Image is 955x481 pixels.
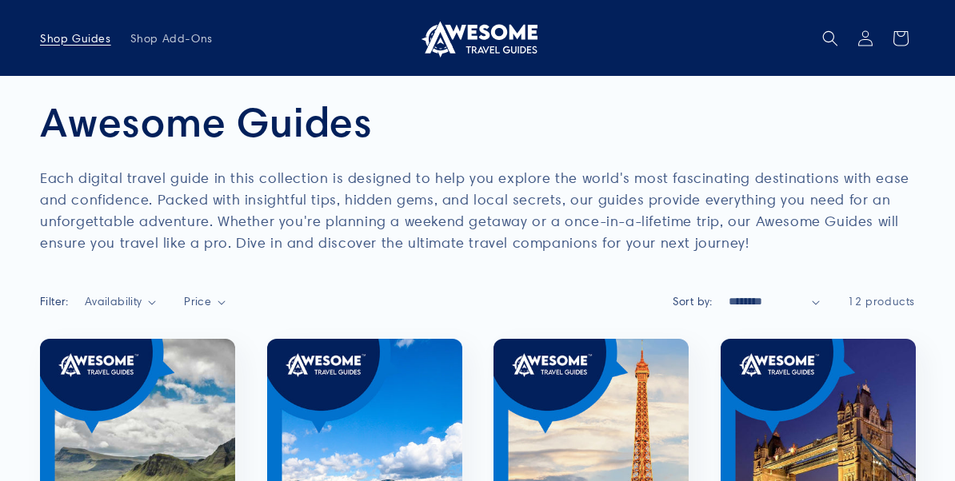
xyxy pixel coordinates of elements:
[412,13,544,63] a: Awesome Travel Guides
[85,293,156,310] summary: Availability (0 selected)
[40,96,915,147] h1: Awesome Guides
[40,167,915,253] p: Each digital travel guide in this collection is designed to help you explore the world's most fas...
[121,22,222,55] a: Shop Add-Ons
[673,294,713,308] label: Sort by:
[184,294,211,308] span: Price
[184,293,226,310] summary: Price
[418,19,537,58] img: Awesome Travel Guides
[40,293,69,310] h2: Filter:
[848,294,915,308] span: 12 products
[30,22,121,55] a: Shop Guides
[813,21,848,56] summary: Search
[130,31,213,46] span: Shop Add-Ons
[85,294,142,308] span: Availability
[40,31,111,46] span: Shop Guides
